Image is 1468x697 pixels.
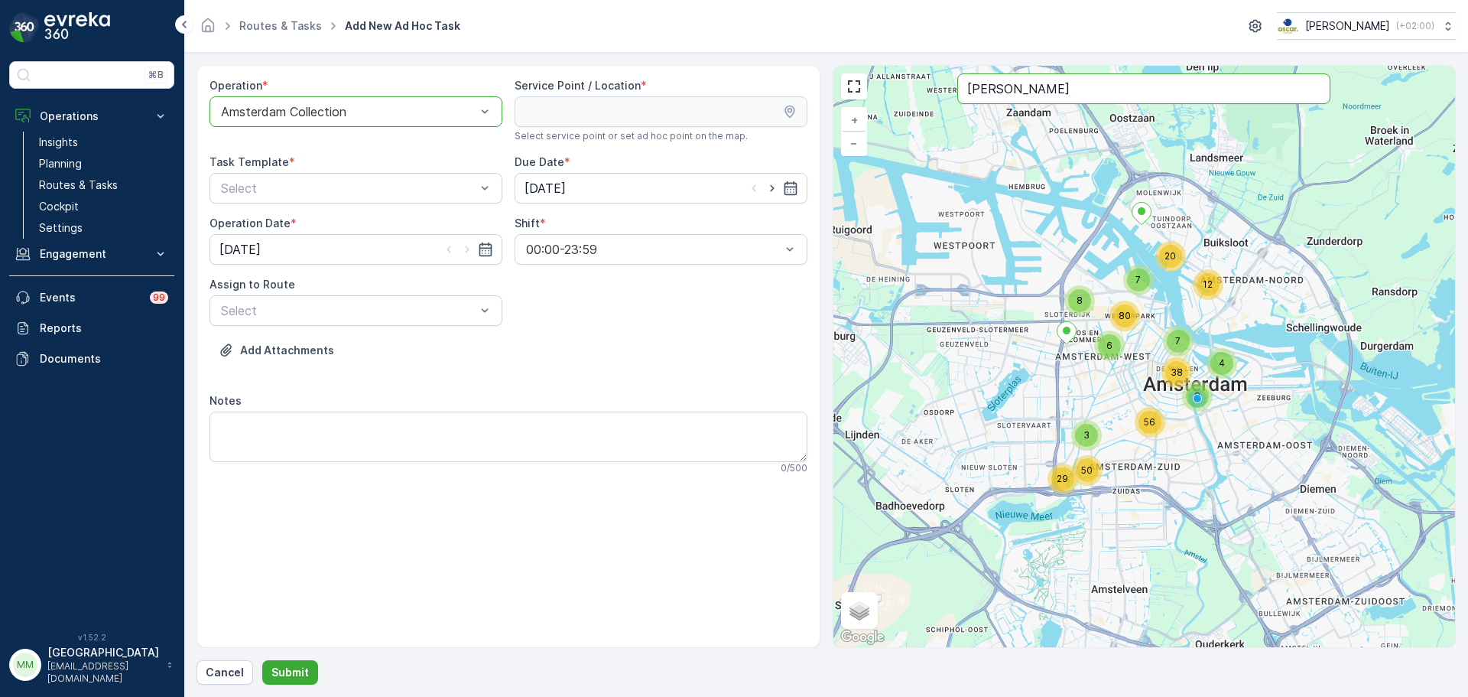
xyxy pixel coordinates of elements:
[1277,18,1299,34] img: basis-logo_rgb2x.png
[1119,310,1131,321] span: 80
[240,343,334,358] p: Add Attachments
[209,155,289,168] label: Task Template
[837,627,888,647] a: Open this area in Google Maps (opens a new window)
[1144,416,1155,428] span: 56
[262,660,318,685] button: Submit
[837,627,888,647] img: Google
[47,660,159,685] p: [EMAIL_ADDRESS][DOMAIN_NAME]
[850,136,858,149] span: −
[1135,407,1165,438] div: 56
[40,109,144,124] p: Operations
[1077,295,1083,306] span: 8
[843,132,866,155] a: Zoom Out
[221,301,476,320] p: Select
[1193,269,1223,300] div: 12
[1182,381,1213,412] div: 8
[1081,464,1093,476] span: 50
[342,18,463,34] span: Add New Ad Hoc Task
[209,217,291,230] label: Operation Date
[33,217,174,239] a: Settings
[1194,390,1200,402] span: 8
[9,282,174,313] a: Events99
[209,234,502,265] input: dd/mm/yyyy
[209,338,343,363] button: Upload File
[9,645,174,685] button: MM[GEOGRAPHIC_DATA][EMAIL_ADDRESS][DOMAIN_NAME]
[1305,18,1390,34] p: [PERSON_NAME]
[44,12,110,43] img: logo_dark-DEwI_e13.png
[1047,464,1078,494] div: 29
[1171,366,1183,378] span: 38
[1083,429,1090,441] span: 3
[1175,335,1181,347] span: 7
[13,653,37,677] div: MM
[39,199,79,214] p: Cockpit
[33,174,174,196] a: Routes & Tasks
[209,278,295,291] label: Assign to Route
[209,79,262,92] label: Operation
[9,633,174,642] span: v 1.52.2
[39,178,118,193] p: Routes & Tasks
[9,239,174,269] button: Engagement
[39,135,78,150] p: Insights
[1072,455,1103,486] div: 50
[1094,331,1125,361] div: 6
[515,217,540,230] label: Shift
[515,173,807,204] input: dd/mm/yyyy
[40,321,168,336] p: Reports
[1064,285,1095,316] div: 8
[515,155,564,168] label: Due Date
[40,246,144,262] p: Engagement
[221,179,476,197] p: Select
[1057,473,1068,484] span: 29
[843,594,876,627] a: Layers
[271,665,309,680] p: Submit
[1396,20,1434,32] p: ( +02:00 )
[39,220,83,236] p: Settings
[1071,420,1102,451] div: 3
[33,132,174,153] a: Insights
[206,665,244,680] p: Cancel
[851,113,858,126] span: +
[1161,357,1192,388] div: 38
[9,101,174,132] button: Operations
[1109,301,1140,331] div: 80
[1163,326,1194,357] div: 7
[1219,357,1225,369] span: 4
[209,394,242,407] label: Notes
[40,290,141,305] p: Events
[1123,265,1154,295] div: 7
[153,292,165,304] p: 99
[1106,340,1112,351] span: 6
[9,12,40,43] img: logo
[196,660,253,685] button: Cancel
[148,69,164,81] p: ⌘B
[1135,274,1141,285] span: 7
[200,23,216,36] a: Homepage
[47,645,159,660] p: [GEOGRAPHIC_DATA]
[1155,241,1186,272] div: 20
[515,79,641,92] label: Service Point / Location
[39,156,82,171] p: Planning
[515,130,748,142] span: Select service point or set ad hoc point on the map.
[40,351,168,366] p: Documents
[9,344,174,374] a: Documents
[781,462,807,474] p: 0 / 500
[9,313,174,344] a: Reports
[1164,250,1176,262] span: 20
[33,196,174,217] a: Cockpit
[843,109,866,132] a: Zoom In
[957,73,1330,104] input: Search address or service points
[1203,278,1213,290] span: 12
[239,19,322,32] a: Routes & Tasks
[1277,12,1456,40] button: [PERSON_NAME](+02:00)
[33,153,174,174] a: Planning
[1207,348,1237,379] div: 4
[843,75,866,98] a: View Fullscreen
